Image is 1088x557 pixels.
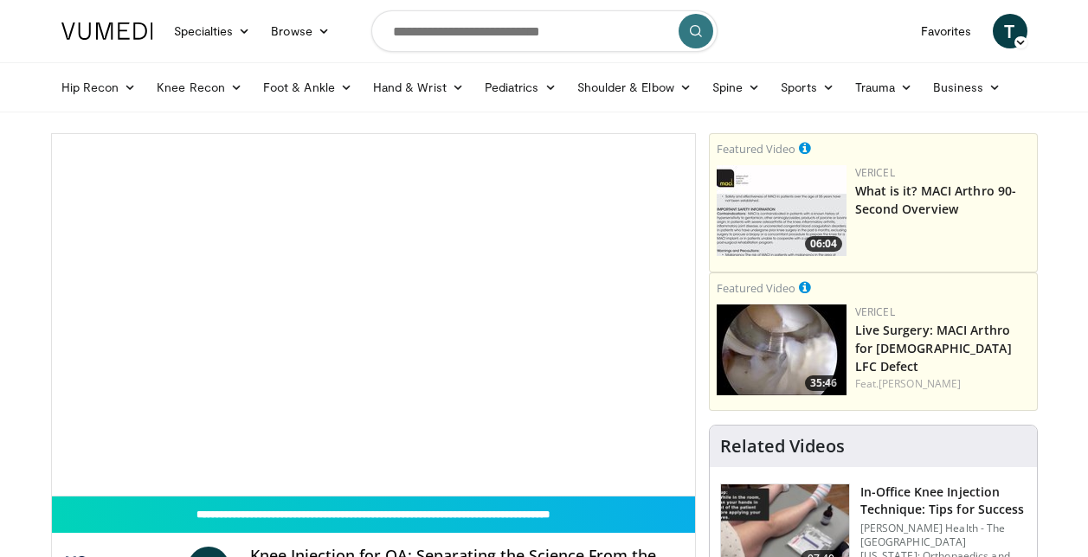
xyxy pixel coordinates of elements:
a: Hip Recon [51,70,147,105]
a: Specialties [164,14,261,48]
img: aa6cc8ed-3dbf-4b6a-8d82-4a06f68b6688.150x105_q85_crop-smart_upscale.jpg [717,165,847,256]
a: Sports [770,70,845,105]
a: Foot & Ankle [253,70,363,105]
span: 35:46 [805,375,842,391]
small: Featured Video [717,141,795,157]
a: Live Surgery: MACI Arthro for [DEMOGRAPHIC_DATA] LFC Defect [855,322,1012,375]
a: Hand & Wrist [363,70,474,105]
img: VuMedi Logo [61,22,153,40]
a: Browse [261,14,340,48]
a: Trauma [845,70,924,105]
h3: In-Office Knee Injection Technique: Tips for Success [860,483,1027,518]
span: 06:04 [805,236,842,252]
h4: Related Videos [720,436,845,457]
a: Knee Recon [146,70,253,105]
a: Business [923,70,1011,105]
small: Featured Video [717,280,795,296]
a: Vericel [855,165,895,180]
input: Search topics, interventions [371,10,718,52]
a: Shoulder & Elbow [567,70,702,105]
a: 35:46 [717,304,847,395]
a: Vericel [855,304,895,319]
a: Spine [702,70,770,105]
div: Feat. [855,376,1030,392]
a: Pediatrics [474,70,567,105]
a: What is it? MACI Arthro 90-Second Overview [855,182,1017,217]
a: T [993,14,1027,48]
img: eb023345-1e2d-4374-a840-ddbc99f8c97c.150x105_q85_crop-smart_upscale.jpg [717,304,847,395]
a: 06:04 [717,165,847,256]
video-js: Video Player [52,134,695,496]
a: [PERSON_NAME] [879,376,961,391]
a: Favorites [911,14,982,48]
